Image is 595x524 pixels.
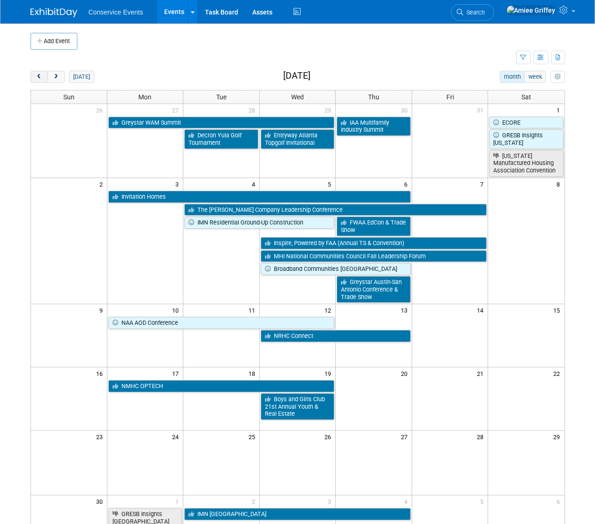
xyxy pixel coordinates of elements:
span: 17 [171,367,183,379]
a: Greystar Austin-San Antonio Conference & Trade Show [337,276,411,303]
span: 29 [324,104,335,116]
span: 21 [476,367,488,379]
span: 4 [403,495,412,507]
span: 20 [400,367,412,379]
img: ExhibitDay [30,8,77,17]
span: 27 [400,431,412,442]
a: The [PERSON_NAME] Company Leadership Conference [184,204,487,216]
a: IMN Residential Ground-Up Construction [184,217,334,229]
button: prev [30,71,48,83]
span: 2 [98,178,107,190]
span: 3 [174,178,183,190]
a: FWAA EdCon & Trade Show [337,217,411,236]
button: next [47,71,65,83]
span: 13 [400,304,412,316]
span: 12 [324,304,335,316]
span: Sun [63,93,75,101]
a: Boys and Girls Club 21st Annual Youth & Real Estate [261,393,335,420]
span: Fri [446,93,454,101]
button: month [500,71,525,83]
h2: [DATE] [283,71,310,81]
span: 14 [476,304,488,316]
span: Mon [138,93,151,101]
a: ECORE [489,117,563,129]
a: IAA Multifamily Industry Summit [337,117,411,136]
span: 8 [556,178,565,190]
span: 28 [248,104,259,116]
span: 29 [553,431,565,442]
span: 26 [324,431,335,442]
span: 23 [95,431,107,442]
button: week [524,71,546,83]
span: 2 [251,495,259,507]
span: 18 [248,367,259,379]
button: Add Event [30,33,77,50]
a: NMHC OPTECH [108,380,335,392]
span: 3 [327,495,335,507]
a: [US_STATE] Manufactured Housing Association Convention [489,150,563,177]
i: Personalize Calendar [555,74,561,80]
span: 27 [171,104,183,116]
a: Greystar WAM Summit [108,117,335,129]
span: 10 [171,304,183,316]
span: 25 [248,431,259,442]
span: 11 [248,304,259,316]
a: MHI National Communities Council Fall Leadership Forum [261,250,487,262]
span: 6 [403,178,412,190]
span: 30 [95,495,107,507]
span: Search [464,9,485,16]
span: 1 [174,495,183,507]
span: 15 [553,304,565,316]
span: Sat [521,93,531,101]
span: 1 [556,104,565,116]
button: myCustomButton [550,71,565,83]
span: 9 [98,304,107,316]
span: 5 [479,495,488,507]
span: 6 [556,495,565,507]
img: Amiee Griffey [506,5,556,15]
a: Inspire, Powered by FAA (Annual TS & Convention) [261,237,487,249]
a: NAA AOD Conference [108,317,335,329]
span: Conservice Events [89,8,143,16]
a: IMN [GEOGRAPHIC_DATA] [184,508,411,520]
span: 30 [400,104,412,116]
span: 7 [479,178,488,190]
span: 19 [324,367,335,379]
a: Search [451,4,494,21]
span: 28 [476,431,488,442]
span: 31 [476,104,488,116]
a: Broadband Communities [GEOGRAPHIC_DATA] [261,263,411,275]
span: Wed [291,93,304,101]
a: GRESB Insights [US_STATE] [489,129,563,149]
button: [DATE] [69,71,94,83]
a: Invitation Homes [108,191,411,203]
a: NRHC Connect [261,330,411,342]
span: Thu [368,93,379,101]
span: 26 [95,104,107,116]
span: 16 [95,367,107,379]
span: 5 [327,178,335,190]
a: Decron Yula Golf Tournament [184,129,258,149]
span: 24 [171,431,183,442]
span: 4 [251,178,259,190]
span: Tue [216,93,226,101]
span: 22 [553,367,565,379]
a: Entryway Atlanta Topgolf Invitational [261,129,335,149]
